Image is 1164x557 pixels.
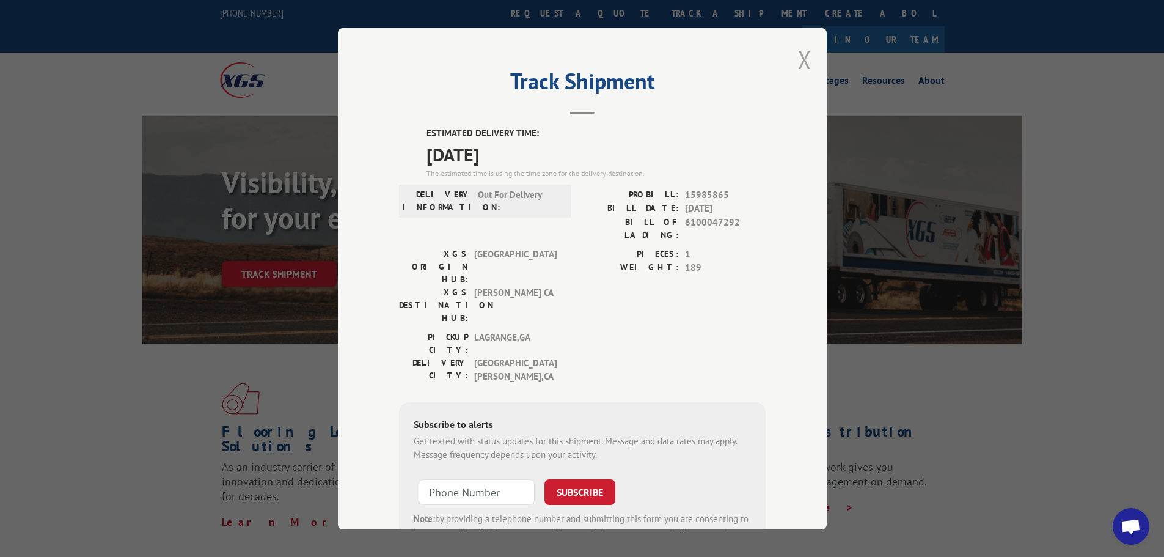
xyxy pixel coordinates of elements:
[582,247,679,261] label: PIECES:
[544,479,615,504] button: SUBSCRIBE
[403,188,472,213] label: DELIVERY INFORMATION:
[474,330,557,356] span: LAGRANGE , GA
[685,261,766,275] span: 189
[582,215,679,241] label: BILL OF LADING:
[426,140,766,168] span: [DATE]
[399,73,766,96] h2: Track Shipment
[582,188,679,202] label: PROBILL:
[685,188,766,202] span: 15985865
[426,168,766,179] div: The estimated time is using the time zone for the delivery destination.
[582,202,679,216] label: BILL DATE:
[414,434,751,462] div: Get texted with status updates for this shipment. Message and data rates may apply. Message frequ...
[474,247,557,286] span: [GEOGRAPHIC_DATA]
[414,512,751,553] div: by providing a telephone number and submitting this form you are consenting to be contacted by SM...
[399,330,468,356] label: PICKUP CITY:
[399,247,468,286] label: XGS ORIGIN HUB:
[582,261,679,275] label: WEIGHT:
[685,215,766,241] span: 6100047292
[414,512,435,524] strong: Note:
[399,356,468,383] label: DELIVERY CITY:
[419,479,535,504] input: Phone Number
[798,43,811,76] button: Close modal
[685,202,766,216] span: [DATE]
[474,356,557,383] span: [GEOGRAPHIC_DATA][PERSON_NAME] , CA
[685,247,766,261] span: 1
[426,127,766,141] label: ESTIMATED DELIVERY TIME:
[414,416,751,434] div: Subscribe to alerts
[399,286,468,324] label: XGS DESTINATION HUB:
[474,286,557,324] span: [PERSON_NAME] CA
[478,188,560,213] span: Out For Delivery
[1113,508,1149,545] div: Open chat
